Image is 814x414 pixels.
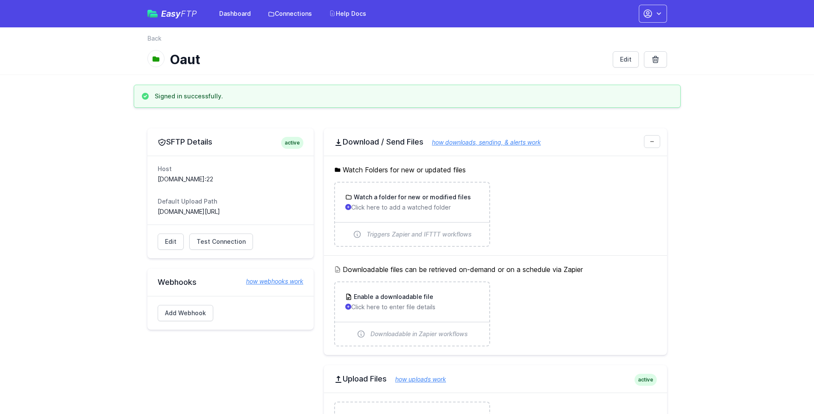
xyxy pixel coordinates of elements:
a: Add Webhook [158,305,213,321]
a: Enable a downloadable file Click here to enter file details Downloadable in Zapier workflows [335,282,489,346]
dt: Default Upload Path [158,197,303,206]
p: Click here to enter file details [345,303,479,311]
nav: Breadcrumb [147,34,667,48]
a: Dashboard [214,6,256,21]
p: Click here to add a watched folder [345,203,479,212]
h2: Download / Send Files [334,137,657,147]
h2: Upload Files [334,374,657,384]
span: Triggers Zapier and IFTTT workflows [367,230,472,239]
span: Downloadable in Zapier workflows [370,330,468,338]
dd: [DOMAIN_NAME]:22 [158,175,303,183]
h5: Watch Folders for new or updated files [334,165,657,175]
h2: SFTP Details [158,137,303,147]
dt: Host [158,165,303,173]
span: Easy [161,9,197,18]
a: how downloads, sending, & alerts work [423,139,541,146]
a: EasyFTP [147,9,197,18]
h5: Downloadable files can be retrieved on-demand or on a schedule via Zapier [334,264,657,275]
span: active [281,137,303,149]
a: Edit [613,51,639,68]
a: how uploads work [387,376,446,383]
a: Connections [263,6,317,21]
dd: [DOMAIN_NAME][URL] [158,207,303,216]
a: Back [147,34,162,43]
img: easyftp_logo.png [147,10,158,18]
a: Edit [158,234,184,250]
h3: Enable a downloadable file [352,293,433,301]
span: Test Connection [197,237,246,246]
h1: Oaut [170,52,606,67]
a: how webhooks work [238,277,303,286]
span: active [635,374,657,386]
a: Watch a folder for new or modified files Click here to add a watched folder Triggers Zapier and I... [335,183,489,246]
h2: Webhooks [158,277,303,287]
h3: Watch a folder for new or modified files [352,193,471,201]
a: Test Connection [189,234,253,250]
span: FTP [181,9,197,19]
h3: Signed in successfully. [155,92,223,101]
a: Help Docs [324,6,371,21]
